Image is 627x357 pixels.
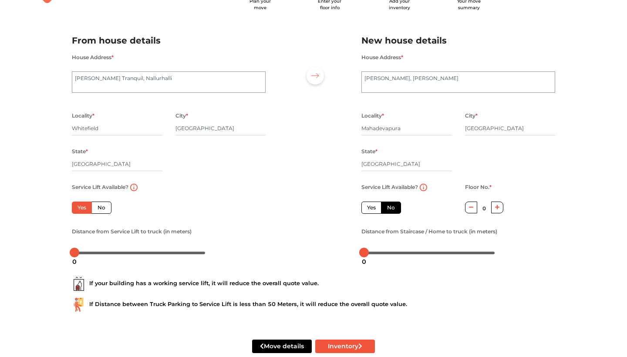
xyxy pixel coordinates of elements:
[72,52,114,63] label: House Address
[175,110,188,121] label: City
[361,146,378,157] label: State
[361,52,403,63] label: House Address
[361,182,418,193] label: Service Lift Available?
[358,254,370,269] div: 0
[72,71,266,93] textarea: [PERSON_NAME] Tranquil, Nallurhalli
[72,182,128,193] label: Service Lift Available?
[381,202,401,214] label: No
[361,34,555,48] h2: New house details
[72,298,555,312] div: If Distance between Truck Parking to Service Lift is less than 50 Meters, it will reduce the over...
[465,110,478,121] label: City
[315,340,375,353] button: Inventory
[72,277,86,291] img: ...
[72,298,86,312] img: ...
[91,202,111,214] label: No
[361,110,384,121] label: Locality
[69,254,80,269] div: 0
[361,226,497,237] label: Distance from Staircase / Home to truck (in meters)
[72,277,555,291] div: If your building has a working service lift, it will reduce the overall quote value.
[465,182,492,193] label: Floor No.
[72,110,94,121] label: Locality
[72,202,92,214] label: Yes
[72,146,88,157] label: State
[361,202,381,214] label: Yes
[252,340,312,353] button: Move details
[72,226,192,237] label: Distance from Service Lift to truck (in meters)
[72,34,266,48] h2: From house details
[361,71,555,93] textarea: [PERSON_NAME], [PERSON_NAME]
